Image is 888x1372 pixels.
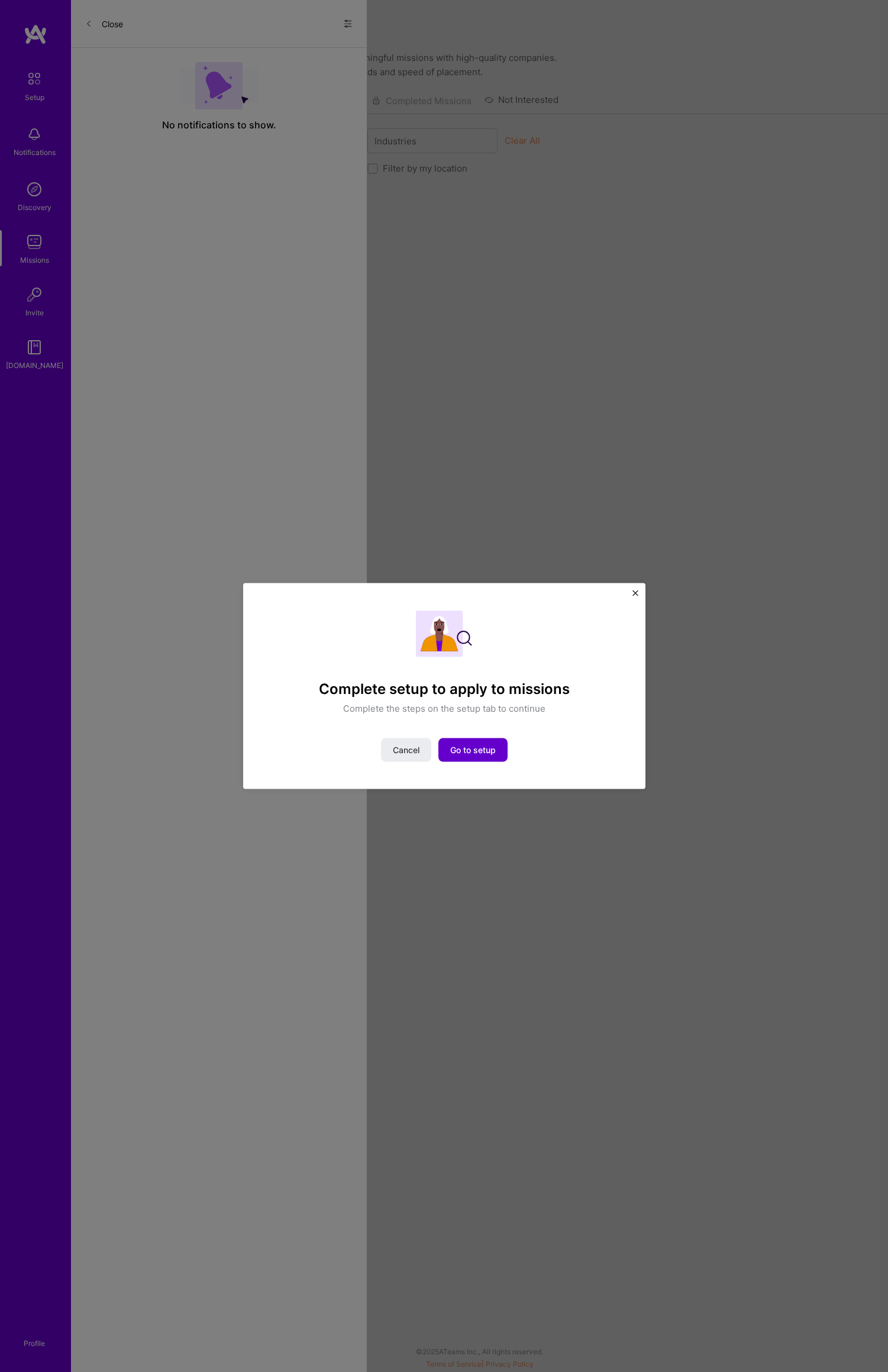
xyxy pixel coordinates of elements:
button: Go to setup [438,738,508,762]
button: Cancel [381,738,431,762]
h4: Complete setup to apply to missions [319,680,570,698]
p: Complete the steps on the setup tab to continue [343,702,545,715]
img: Complete setup illustration [416,610,472,657]
span: Cancel [393,744,419,756]
button: Close [632,590,638,602]
span: Go to setup [450,744,496,756]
